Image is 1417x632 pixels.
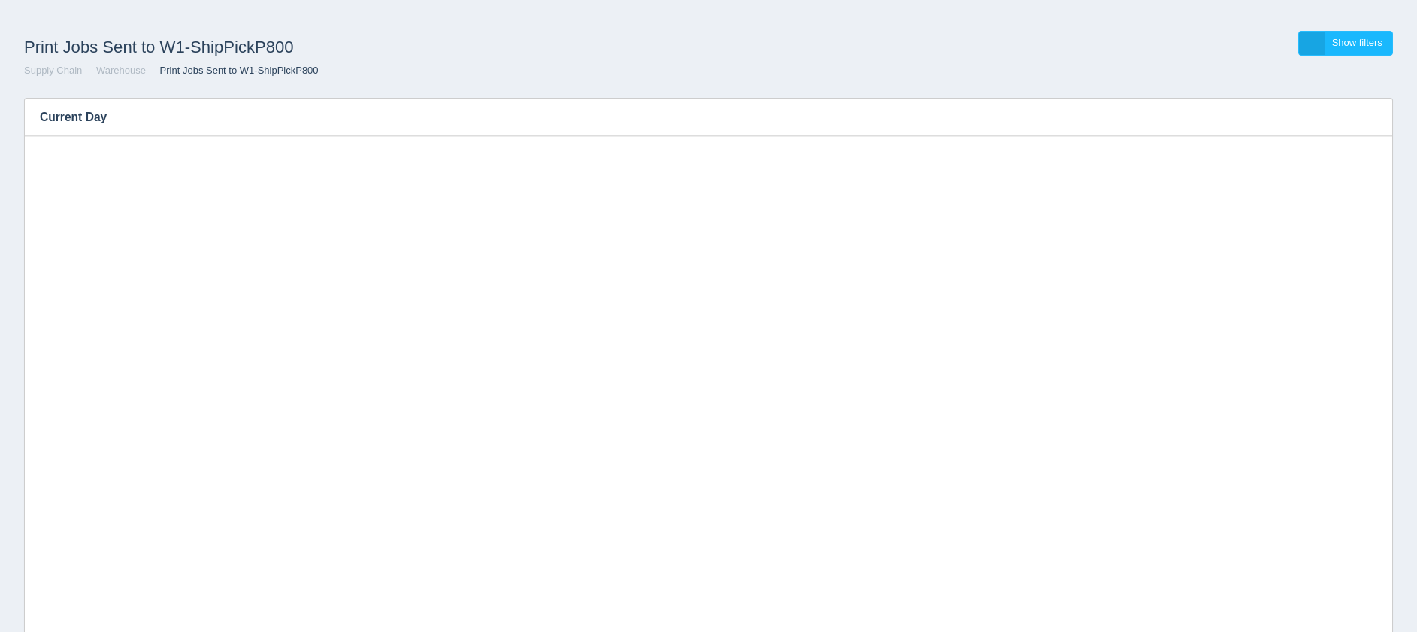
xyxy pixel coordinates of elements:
h3: Current Day [25,99,1346,136]
a: Supply Chain [24,65,82,76]
li: Print Jobs Sent to W1-ShipPickP800 [149,64,319,78]
h1: Print Jobs Sent to W1-ShipPickP800 [24,31,709,64]
a: Show filters [1298,31,1393,56]
span: Show filters [1332,37,1382,48]
a: Warehouse [96,65,146,76]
